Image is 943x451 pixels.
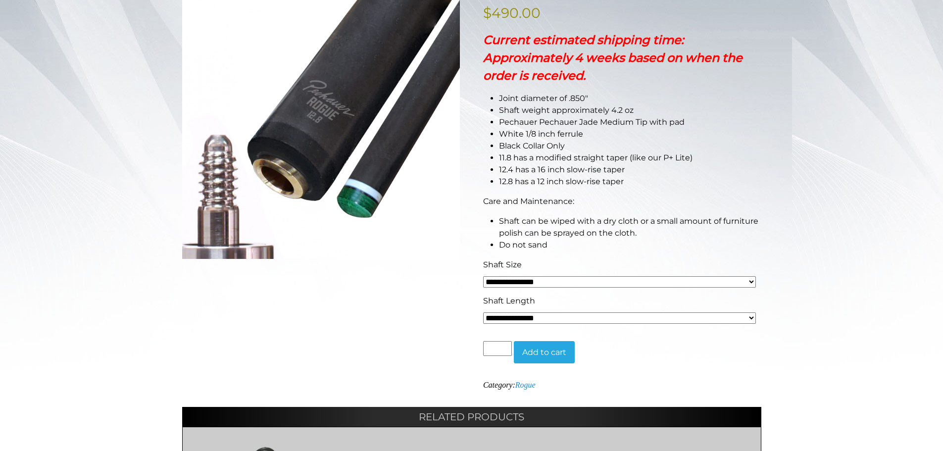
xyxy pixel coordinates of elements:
[483,33,743,83] strong: Current estimated shipping time: Approximately 4 weeks based on when the order is received.
[499,152,761,164] li: 11.8 has a modified straight taper (like our P+ Lite)
[483,381,536,389] span: Category:
[483,260,522,269] span: Shaft Size
[515,381,536,389] a: Rogue
[499,128,761,140] li: White 1/8 inch ferrule
[483,4,492,21] span: $
[499,239,761,251] li: Do not sand
[483,4,541,21] bdi: 490.00
[499,140,761,152] li: Black Collar Only
[499,104,761,116] li: Shaft weight approximately 4.2 oz
[483,196,761,207] p: Care and Maintenance:
[514,341,575,364] button: Add to cart
[499,164,761,176] li: 12.4 has a 16 inch slow-rise taper
[499,93,761,104] li: Joint diameter of .850″
[483,341,512,356] input: Product quantity
[499,215,761,239] li: Shaft can be wiped with a dry cloth or a small amount of furniture polish can be sprayed on the c...
[182,407,761,427] h2: Related products
[499,116,761,128] li: Pechauer Pechauer Jade Medium Tip with pad
[499,176,761,188] li: 12.8 has a 12 inch slow-rise taper
[483,296,535,305] span: Shaft Length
